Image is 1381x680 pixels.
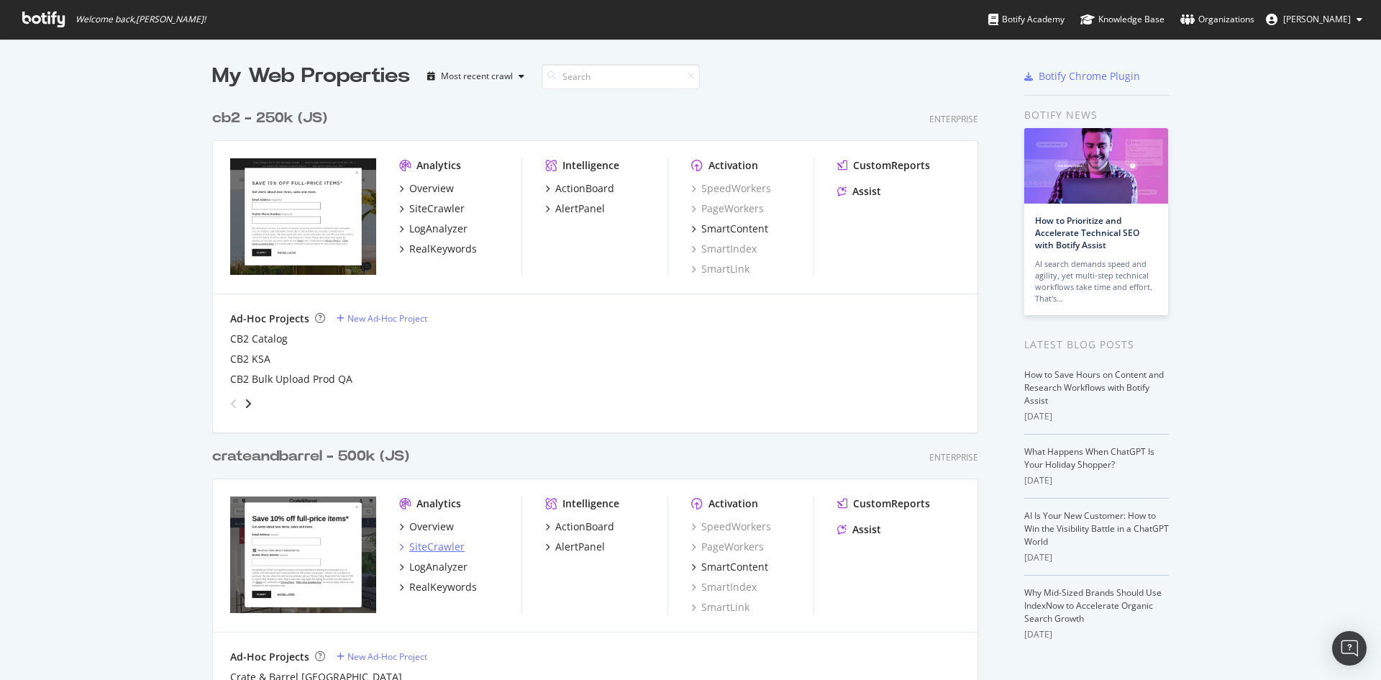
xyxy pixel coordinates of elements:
[399,181,454,196] a: Overview
[691,181,771,196] a: SpeedWorkers
[691,262,749,276] a: SmartLink
[1332,631,1367,666] div: Open Intercom Messenger
[1024,107,1169,123] div: Botify news
[1024,445,1154,471] a: What Happens When ChatGPT Is Your Holiday Shopper?
[545,201,605,216] a: AlertPanel
[441,72,513,81] div: Most recent crawl
[409,540,465,554] div: SiteCrawler
[230,332,288,346] a: CB2 Catalog
[562,497,619,511] div: Intelligence
[224,392,243,415] div: angle-left
[230,312,309,326] div: Ad-Hoc Projects
[76,14,206,25] span: Welcome back, [PERSON_NAME] !
[1080,12,1164,27] div: Knowledge Base
[852,522,881,537] div: Assist
[1024,586,1162,625] a: Why Mid-Sized Brands Should Use IndexNow to Accelerate Organic Search Growth
[929,451,978,463] div: Enterprise
[399,580,477,594] a: RealKeywords
[409,520,454,534] div: Overview
[416,497,461,511] div: Analytics
[399,560,468,574] a: LogAnalyzer
[852,184,881,199] div: Assist
[337,650,427,663] a: New Ad-Hoc Project
[409,560,468,574] div: LogAnalyzer
[230,158,376,275] img: cb2.com
[416,158,461,173] div: Analytics
[691,242,757,256] a: SmartIndex
[555,540,605,554] div: AlertPanel
[545,520,614,534] a: ActionBoard
[212,446,415,467] a: crateandbarrel - 500k (JS)
[708,158,758,173] div: Activation
[409,580,477,594] div: RealKeywords
[409,222,468,236] div: LogAnalyzer
[1024,509,1169,548] a: AI Is Your New Customer: How to Win the Visibility Battle in a ChatGPT World
[701,222,768,236] div: SmartContent
[212,446,409,467] div: crateandbarrel - 500k (JS)
[555,181,614,196] div: ActionBoard
[243,396,253,411] div: angle-right
[701,560,768,574] div: SmartContent
[691,201,764,216] a: PageWorkers
[691,580,757,594] a: SmartIndex
[230,497,376,613] img: crateandbarrel.com
[555,520,614,534] div: ActionBoard
[347,650,427,663] div: New Ad-Hoc Project
[230,352,270,366] div: CB2 KSA
[708,497,758,511] div: Activation
[542,64,700,89] input: Search
[1024,69,1140,83] a: Botify Chrome Plugin
[691,222,768,236] a: SmartContent
[837,184,881,199] a: Assist
[1035,214,1139,251] a: How to Prioritize and Accelerate Technical SEO with Botify Assist
[347,312,427,325] div: New Ad-Hoc Project
[988,12,1065,27] div: Botify Academy
[691,520,771,534] a: SpeedWorkers
[837,522,881,537] a: Assist
[399,222,468,236] a: LogAnalyzer
[555,201,605,216] div: AlertPanel
[837,158,930,173] a: CustomReports
[562,158,619,173] div: Intelligence
[1254,8,1374,31] button: [PERSON_NAME]
[212,108,327,129] div: cb2 - 250k (JS)
[853,158,930,173] div: CustomReports
[853,497,930,511] div: CustomReports
[409,201,465,216] div: SiteCrawler
[212,108,333,129] a: cb2 - 250k (JS)
[230,372,352,386] a: CB2 Bulk Upload Prod QA
[1024,474,1169,487] div: [DATE]
[399,242,477,256] a: RealKeywords
[1039,69,1140,83] div: Botify Chrome Plugin
[409,242,477,256] div: RealKeywords
[1283,13,1351,25] span: Brian Freiesleben
[421,65,530,88] button: Most recent crawl
[691,540,764,554] a: PageWorkers
[691,560,768,574] a: SmartContent
[545,540,605,554] a: AlertPanel
[691,600,749,615] a: SmartLink
[1035,258,1157,304] div: AI search demands speed and agility, yet multi-step technical workflows take time and effort. Tha...
[837,497,930,511] a: CustomReports
[399,201,465,216] a: SiteCrawler
[1024,368,1164,407] a: How to Save Hours on Content and Research Workflows with Botify Assist
[230,650,309,664] div: Ad-Hoc Projects
[1024,410,1169,423] div: [DATE]
[1024,337,1169,353] div: Latest Blog Posts
[399,520,454,534] a: Overview
[399,540,465,554] a: SiteCrawler
[1024,128,1168,204] img: How to Prioritize and Accelerate Technical SEO with Botify Assist
[545,181,614,196] a: ActionBoard
[929,113,978,125] div: Enterprise
[1180,12,1254,27] div: Organizations
[1024,551,1169,564] div: [DATE]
